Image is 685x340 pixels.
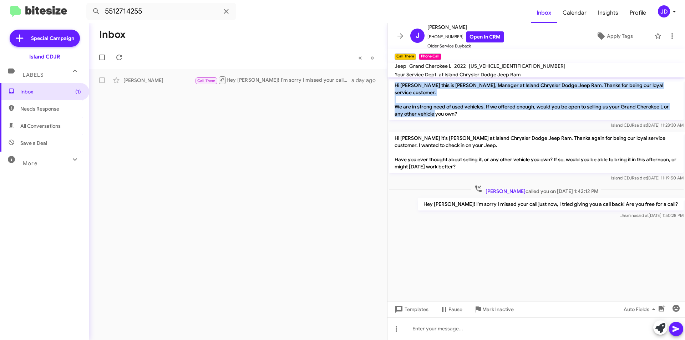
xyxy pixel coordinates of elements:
[624,303,658,316] span: Auto Fields
[636,213,649,218] span: said at
[354,50,366,65] button: Previous
[531,2,557,23] a: Inbox
[557,2,592,23] a: Calendar
[395,63,406,69] span: Jeep
[358,53,362,62] span: «
[387,303,434,316] button: Templates
[454,63,466,69] span: 2022
[395,71,521,78] span: Your Service Dept. at Island Chrysler Dodge Jeep Ram
[23,72,44,78] span: Labels
[652,5,677,17] button: JD
[578,30,651,42] button: Apply Tags
[611,175,684,181] span: Island CDJR [DATE] 11:19:50 AM
[351,77,381,84] div: a day ago
[20,88,81,95] span: Inbox
[419,54,441,60] small: Phone Call
[607,30,633,42] span: Apply Tags
[395,54,416,60] small: Call Them
[195,76,351,85] div: Hey [PERSON_NAME]! I'm sorry I missed your call just now, I tried giving you a call back! Are you...
[427,42,504,50] span: Older Service Buyback
[448,303,462,316] span: Pause
[434,303,468,316] button: Pause
[416,30,420,41] span: J
[123,77,195,84] div: [PERSON_NAME]
[354,50,379,65] nav: Page navigation example
[658,5,670,17] div: JD
[624,2,652,23] a: Profile
[389,79,684,120] p: Hi [PERSON_NAME] this is [PERSON_NAME], Manager at Island Chrysler Dodge Jeep Ram. Thanks for bei...
[20,122,61,130] span: All Conversations
[23,160,37,167] span: More
[618,303,664,316] button: Auto Fields
[620,213,684,218] span: Jasmina [DATE] 1:50:28 PM
[366,50,379,65] button: Next
[29,53,60,60] div: Island CDJR
[427,31,504,42] span: [PHONE_NUMBER]
[86,3,236,20] input: Search
[634,122,647,128] span: said at
[611,122,684,128] span: Island CDJR [DATE] 11:28:30 AM
[634,175,647,181] span: said at
[418,198,684,210] p: Hey [PERSON_NAME]! I'm sorry I missed your call just now, I tried giving you a call back! Are you...
[469,63,565,69] span: [US_VEHICLE_IDENTIFICATION_NUMBER]
[20,105,81,112] span: Needs Response
[370,53,374,62] span: »
[31,35,74,42] span: Special Campaign
[427,23,504,31] span: [PERSON_NAME]
[393,303,428,316] span: Templates
[409,63,451,69] span: Grand Cherokee L
[471,184,601,195] span: called you on [DATE] 1:43:12 PM
[468,303,519,316] button: Mark Inactive
[592,2,624,23] a: Insights
[10,30,80,47] a: Special Campaign
[482,303,514,316] span: Mark Inactive
[99,29,126,40] h1: Inbox
[466,31,504,42] a: Open in CRM
[20,139,47,147] span: Save a Deal
[75,88,81,95] span: (1)
[389,132,684,173] p: Hi [PERSON_NAME] it's [PERSON_NAME] at Island Chrysler Dodge Jeep Ram. Thanks again for being our...
[486,188,526,194] span: [PERSON_NAME]
[197,78,216,83] span: Call Them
